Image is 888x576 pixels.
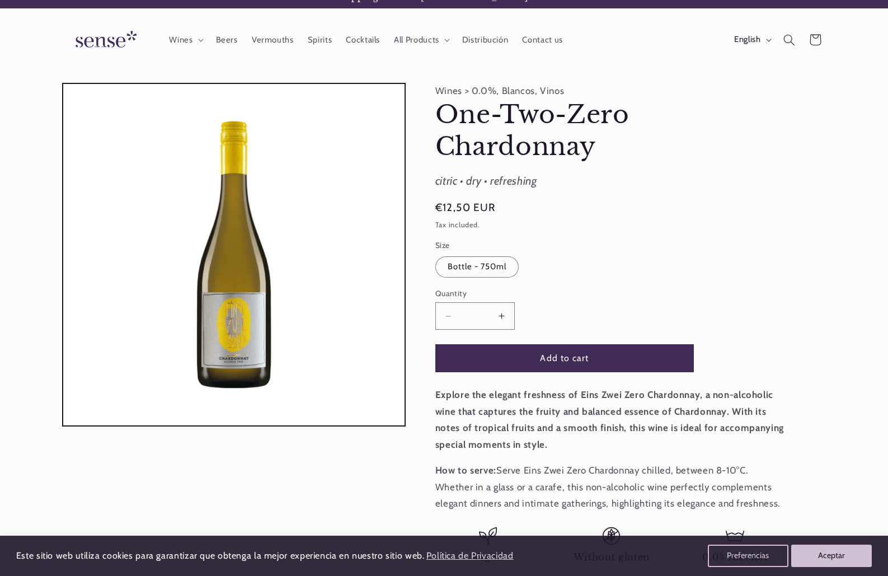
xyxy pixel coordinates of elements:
p: Serve Eins Zwei Zero Chardonnay chilled, between 8-10°C. Whether in a glass or a carafe, this non... [435,462,788,512]
img: Sense [62,24,146,56]
summary: Search [777,27,802,53]
summary: Wines [162,27,209,52]
span: Contact us [522,35,562,45]
button: Add to cart [435,344,694,372]
summary: All Products [387,27,455,52]
a: Spirits [300,27,339,52]
span: Este sitio web utiliza cookies para garantizar que obtenga la mejor experiencia en nuestro sitio ... [16,550,425,561]
a: Contact us [515,27,570,52]
a: Vermouths [245,27,300,52]
div: Tax included. [435,219,788,231]
span: Distribución [462,35,509,45]
media-gallery: Gallery Viewer [62,83,406,427]
legend: Size [435,240,451,251]
span: Beers [216,35,238,45]
label: Quantity [435,288,694,299]
button: English [727,29,776,51]
span: €12,50 EUR [435,200,496,216]
span: Spirits [308,35,332,45]
strong: How to serve: [435,465,496,476]
a: Beers [209,27,245,52]
div: citric • dry • refreshing [435,171,788,191]
a: Cocktails [339,27,387,52]
button: Aceptar [791,545,872,567]
button: Preferencias [708,545,788,567]
h1: One-Two-Zero Chardonnay [435,99,788,162]
label: Bottle - 750ml [435,256,519,278]
a: Sense [58,20,151,60]
span: Wines [169,35,192,45]
a: Política de Privacidad (opens in a new tab) [424,546,515,566]
strong: Explore the elegant freshness of Eins Zwei Zero Chardonnay, a non-alcoholic wine that captures th... [435,389,784,450]
span: All Products [394,35,439,45]
span: Vermouths [252,35,294,45]
a: Distribución [455,27,515,52]
span: English [734,34,760,46]
span: Cocktails [346,35,380,45]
